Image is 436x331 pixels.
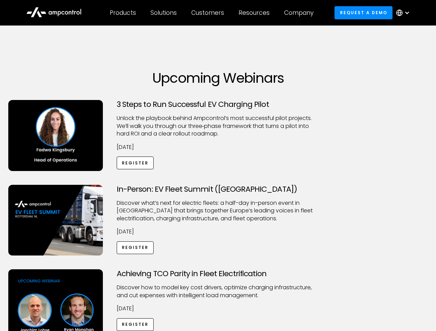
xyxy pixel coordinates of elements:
a: Register [117,318,154,331]
div: Company [284,9,313,17]
h3: In-Person: EV Fleet Summit ([GEOGRAPHIC_DATA]) [117,185,320,194]
div: Products [110,9,136,17]
div: Solutions [151,9,177,17]
p: [DATE] [117,305,320,312]
h1: Upcoming Webinars [8,70,428,86]
p: ​Discover what’s next for electric fleets: a half-day in-person event in [GEOGRAPHIC_DATA] that b... [117,199,320,222]
p: [DATE] [117,143,320,151]
a: Request a demo [335,6,393,19]
p: Unlock the playbook behind Ampcontrol’s most successful pilot projects. We’ll walk you through ou... [117,114,320,138]
a: Register [117,241,154,254]
div: Resources [239,9,270,17]
h3: 3 Steps to Run Successful EV Charging Pilot [117,100,320,109]
p: Discover how to model key cost drivers, optimize charging infrastructure, and cut expenses with i... [117,284,320,299]
h3: Achieving TCO Parity in Fleet Electrification [117,269,320,278]
div: Customers [191,9,224,17]
a: Register [117,157,154,169]
p: [DATE] [117,228,320,235]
